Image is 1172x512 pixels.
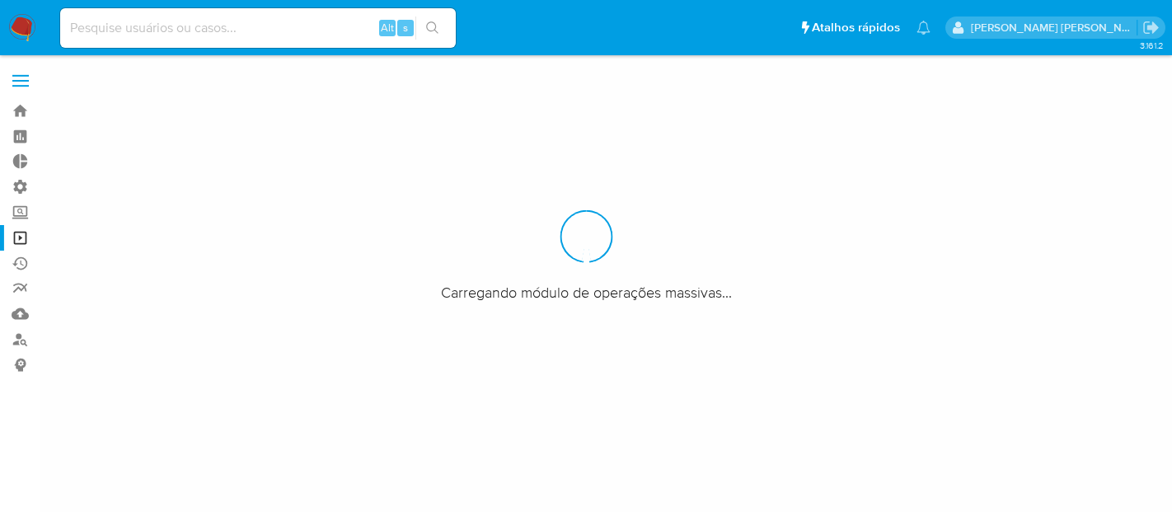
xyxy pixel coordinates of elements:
[441,282,732,302] span: Carregando módulo de operações massivas...
[403,20,408,35] span: s
[60,17,456,39] input: Pesquise usuários ou casos...
[1142,19,1160,36] a: Sair
[971,20,1137,35] p: luciana.joia@mercadopago.com.br
[917,21,931,35] a: Notificações
[812,19,900,36] span: Atalhos rápidos
[381,20,394,35] span: Alt
[415,16,449,40] button: search-icon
